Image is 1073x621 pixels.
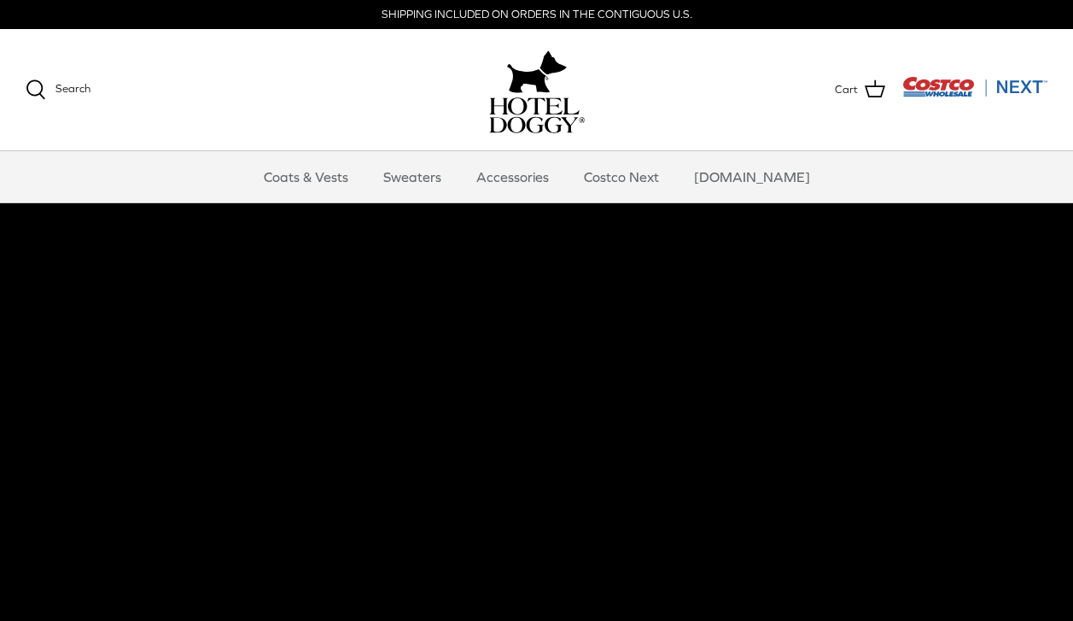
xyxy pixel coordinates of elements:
[835,79,885,101] a: Cart
[679,151,825,202] a: [DOMAIN_NAME]
[368,151,457,202] a: Sweaters
[26,79,90,100] a: Search
[835,81,858,99] span: Cart
[248,151,364,202] a: Coats & Vests
[569,151,674,202] a: Costco Next
[489,97,585,133] img: hoteldoggycom
[902,87,1047,100] a: Visit Costco Next
[55,82,90,95] span: Search
[902,76,1047,97] img: Costco Next
[507,46,567,97] img: hoteldoggy.com
[489,46,585,133] a: hoteldoggy.com hoteldoggycom
[461,151,564,202] a: Accessories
